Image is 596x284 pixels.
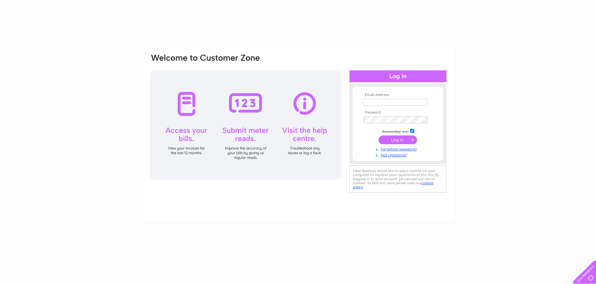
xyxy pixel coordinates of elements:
td: Remember me? [362,128,434,134]
th: Password: [362,110,434,115]
a: Forgotten password? [363,146,434,152]
a: cookies policy [353,181,434,189]
th: Email Address: [362,93,434,97]
div: Clear Business would like to place cookies on your computer to improve your experience of the sit... [349,165,446,193]
input: Submit [379,135,417,144]
a: Not registered? [363,152,434,158]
